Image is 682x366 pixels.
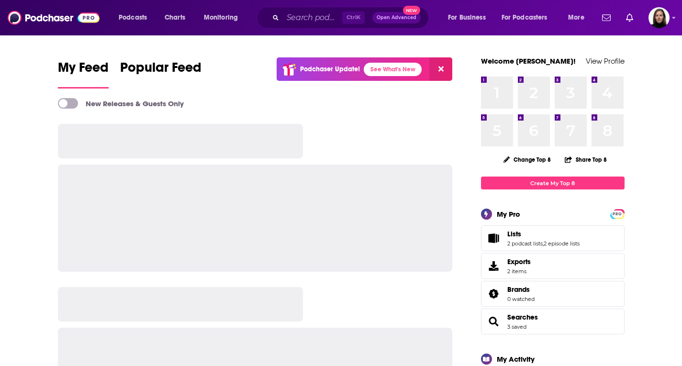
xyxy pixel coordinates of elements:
[484,315,503,328] a: Searches
[495,10,561,25] button: open menu
[484,287,503,300] a: Brands
[204,11,238,24] span: Monitoring
[119,11,147,24] span: Podcasts
[266,7,438,29] div: Search podcasts, credits, & more...
[648,7,670,28] img: User Profile
[497,355,535,364] div: My Activity
[543,240,544,247] span: ,
[612,210,623,217] a: PRO
[403,6,420,15] span: New
[372,12,421,23] button: Open AdvancedNew
[561,10,596,25] button: open menu
[58,59,109,81] span: My Feed
[497,210,520,219] div: My Pro
[502,11,548,24] span: For Podcasters
[612,211,623,218] span: PRO
[598,10,615,26] a: Show notifications dropdown
[568,11,584,24] span: More
[507,230,521,238] span: Lists
[58,98,184,109] a: New Releases & Guests Only
[112,10,159,25] button: open menu
[484,259,503,273] span: Exports
[8,9,100,27] img: Podchaser - Follow, Share and Rate Podcasts
[364,63,422,76] a: See What's New
[507,268,531,275] span: 2 items
[120,59,201,89] a: Popular Feed
[58,59,109,89] a: My Feed
[283,10,342,25] input: Search podcasts, credits, & more...
[300,65,360,73] p: Podchaser Update!
[481,56,576,66] a: Welcome [PERSON_NAME]!
[507,257,531,266] span: Exports
[507,323,526,330] a: 3 saved
[507,285,535,294] a: Brands
[544,240,580,247] a: 2 episode lists
[648,7,670,28] span: Logged in as BevCat3
[481,177,625,189] a: Create My Top 8
[507,230,580,238] a: Lists
[165,11,185,24] span: Charts
[481,253,625,279] a: Exports
[507,313,538,322] a: Searches
[498,154,557,166] button: Change Top 8
[507,296,535,302] a: 0 watched
[197,10,250,25] button: open menu
[377,15,416,20] span: Open Advanced
[507,285,530,294] span: Brands
[120,59,201,81] span: Popular Feed
[342,11,365,24] span: Ctrl K
[586,56,625,66] a: View Profile
[484,232,503,245] a: Lists
[564,150,607,169] button: Share Top 8
[481,225,625,251] span: Lists
[448,11,486,24] span: For Business
[158,10,191,25] a: Charts
[507,240,543,247] a: 2 podcast lists
[481,309,625,334] span: Searches
[481,281,625,307] span: Brands
[622,10,637,26] a: Show notifications dropdown
[441,10,498,25] button: open menu
[648,7,670,28] button: Show profile menu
